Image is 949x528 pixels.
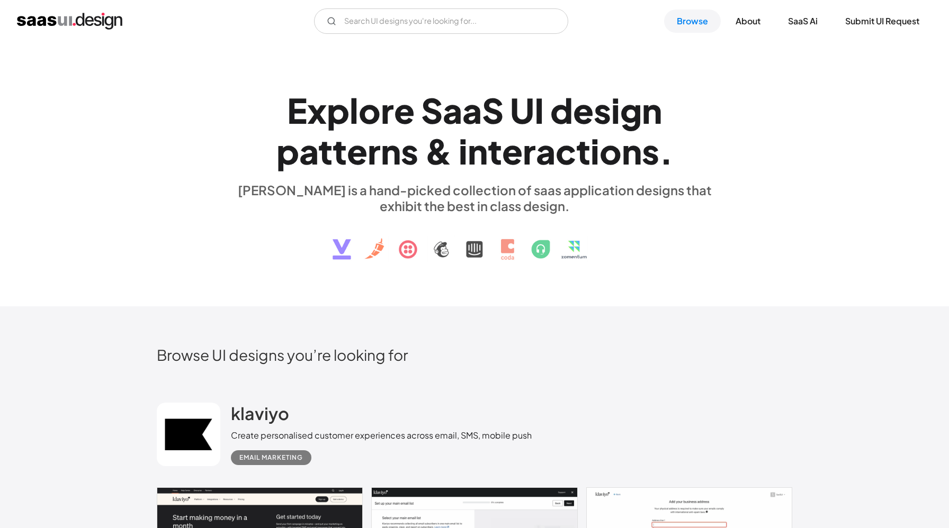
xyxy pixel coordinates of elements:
div: Create personalised customer experiences across email, SMS, mobile push [231,429,532,442]
div: Email Marketing [239,451,303,464]
a: Submit UI Request [832,10,932,33]
a: klaviyo [231,403,289,429]
img: text, icon, saas logo [314,214,635,269]
h2: Browse UI designs you’re looking for [157,345,792,364]
input: Search UI designs you're looking for... [314,8,568,34]
a: Browse [664,10,721,33]
a: SaaS Ai [775,10,830,33]
a: About [723,10,773,33]
h1: Explore SaaS UI design patterns & interactions. [231,90,718,171]
div: [PERSON_NAME] is a hand-picked collection of saas application designs that exhibit the best in cl... [231,182,718,214]
h2: klaviyo [231,403,289,424]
